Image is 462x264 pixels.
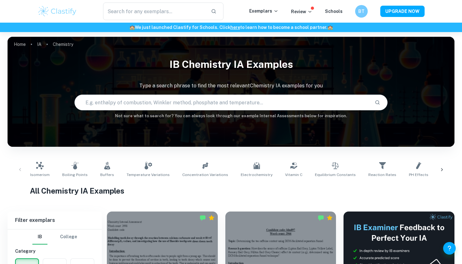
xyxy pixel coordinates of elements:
a: Home [14,40,26,49]
img: Marked [200,215,206,221]
p: Exemplars [249,8,278,14]
button: Help and Feedback [443,242,456,255]
button: College [60,229,77,245]
a: here [230,25,240,30]
span: Equilibrium Constants [315,172,356,178]
h1: All Chemistry IA Examples [30,185,432,196]
p: Review [291,8,312,15]
span: Electrochemistry [241,172,272,178]
span: Temperature Variations [127,172,170,178]
button: BT [355,5,368,18]
h6: We just launched Clastify for Schools. Click to learn how to become a school partner. [1,24,461,31]
a: Schools [325,9,343,14]
p: Chemistry [53,41,73,48]
h6: Not sure what to search for? You can always look through our example Internal Assessments below f... [8,113,454,119]
button: IB [32,229,47,245]
span: Boiling Points [62,172,88,178]
div: Premium [327,215,333,221]
span: Concentration Variations [182,172,228,178]
button: Search [372,97,383,108]
span: pH Effects [409,172,428,178]
img: Clastify logo [37,5,77,18]
a: IA [37,40,41,49]
h1: IB Chemistry IA examples [8,54,454,74]
img: Marked [318,215,324,221]
button: UPGRADE NOW [380,6,425,17]
input: Search for any exemplars... [103,3,206,20]
span: Buffers [100,172,114,178]
span: Isomerism [30,172,50,178]
div: Premium [208,215,215,221]
div: Filter type choice [32,229,77,245]
h6: Filter exemplars [8,212,102,229]
h6: BT [358,8,365,15]
span: Vitamin C [285,172,302,178]
span: 🏫 [327,25,333,30]
input: E.g. enthalpy of combustion, Winkler method, phosphate and temperature... [75,94,369,111]
h6: Category [15,248,94,255]
span: 🏫 [129,25,135,30]
p: Type a search phrase to find the most relevant Chemistry IA examples for you [8,82,454,90]
span: Reaction Rates [368,172,396,178]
